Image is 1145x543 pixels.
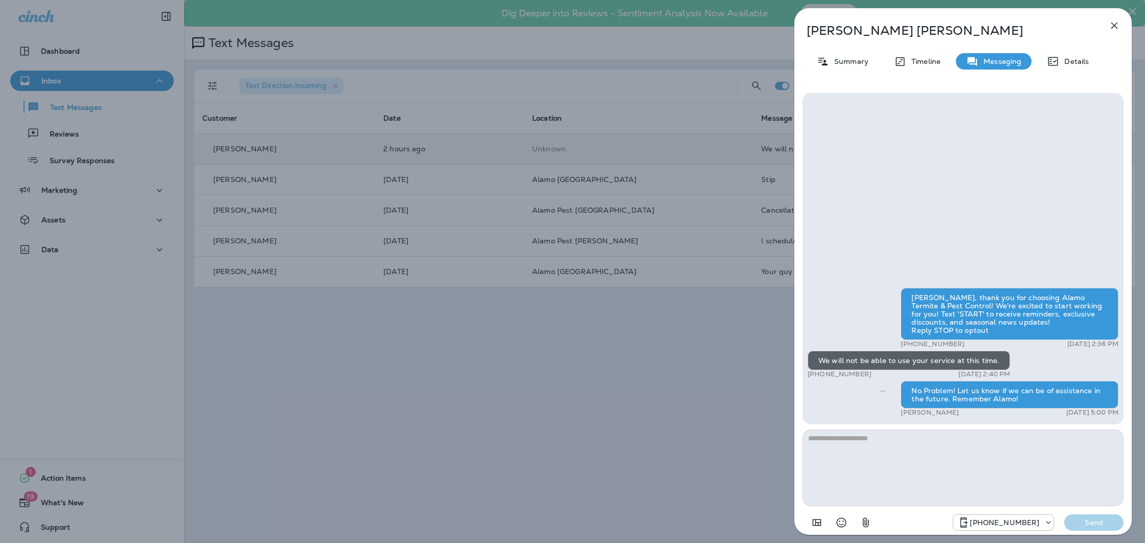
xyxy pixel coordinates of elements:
p: Messaging [978,57,1021,65]
div: [PERSON_NAME], thank you for choosing Alamo Termite & Pest Control! We're excited to start workin... [901,288,1118,340]
span: Sent [880,386,885,395]
p: [PERSON_NAME] [PERSON_NAME] [807,24,1086,38]
div: We will not be able to use your service at this time. [808,351,1010,370]
button: Select an emoji [831,512,852,533]
p: Timeline [906,57,941,65]
p: [PHONE_NUMBER] [808,370,872,378]
p: [DATE] 2:36 PM [1067,340,1118,348]
p: Details [1059,57,1089,65]
button: Add in a premade template [807,512,827,533]
div: No Problem! Let us know if we can be of assistance in the future. Remember Alamo! [901,381,1118,409]
p: [PHONE_NUMBER] [901,340,965,348]
p: [DATE] 2:40 PM [958,370,1010,378]
div: +1 (817) 204-6820 [953,516,1054,529]
p: [DATE] 5:00 PM [1066,409,1118,417]
p: Summary [829,57,868,65]
p: [PERSON_NAME] [901,409,959,417]
p: [PHONE_NUMBER] [970,518,1039,527]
